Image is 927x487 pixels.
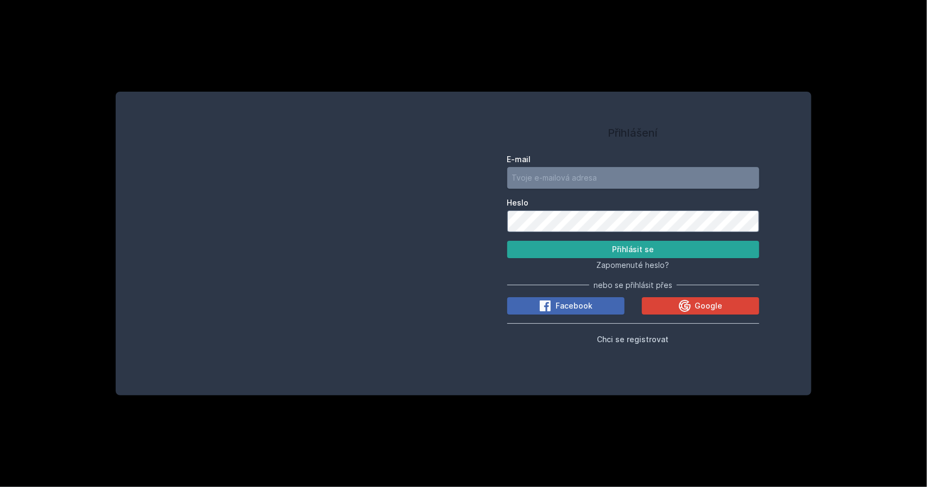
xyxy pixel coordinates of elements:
h1: Přihlášení [507,125,759,141]
span: Zapomenuté heslo? [597,260,670,270]
input: Tvoje e-mailová adresa [507,167,759,189]
label: Heslo [507,197,759,208]
label: E-mail [507,154,759,165]
button: Facebook [507,297,625,315]
span: Google [695,300,723,311]
button: Google [642,297,759,315]
span: nebo se přihlásit přes [594,280,672,291]
button: Chci se registrovat [597,332,669,345]
button: Přihlásit se [507,241,759,258]
span: Chci se registrovat [597,335,669,344]
span: Facebook [556,300,592,311]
